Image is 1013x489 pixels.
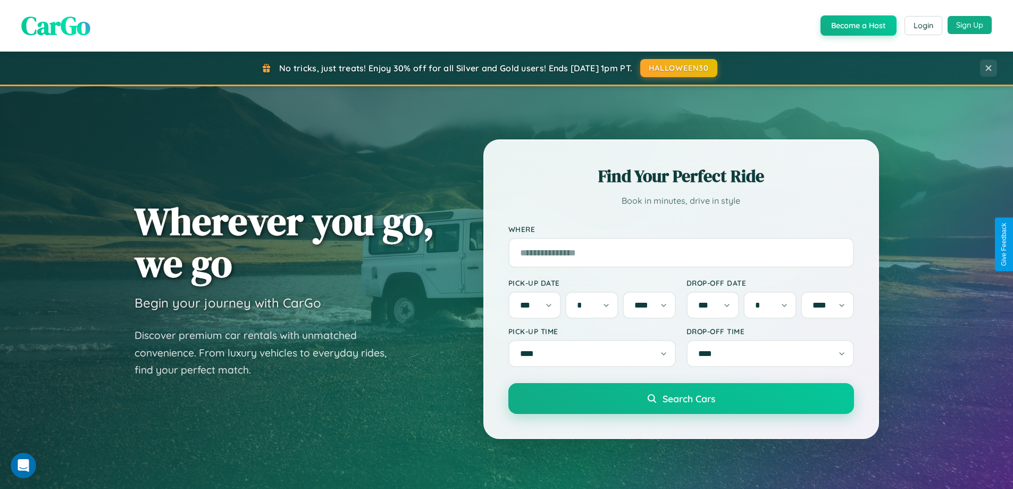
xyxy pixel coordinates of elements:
h3: Begin your journey with CarGo [135,295,321,311]
iframe: Intercom live chat [11,453,36,478]
p: Discover premium car rentals with unmatched convenience. From luxury vehicles to everyday rides, ... [135,327,400,379]
div: Give Feedback [1000,223,1008,266]
p: Book in minutes, drive in style [508,193,854,209]
span: No tricks, just treats! Enjoy 30% off for all Silver and Gold users! Ends [DATE] 1pm PT. [279,63,632,73]
label: Drop-off Time [687,327,854,336]
span: Search Cars [663,393,715,404]
button: HALLOWEEN30 [640,59,717,77]
label: Pick-up Date [508,278,676,287]
button: Login [905,16,942,35]
button: Search Cars [508,383,854,414]
h1: Wherever you go, we go [135,200,434,284]
label: Pick-up Time [508,327,676,336]
label: Where [508,225,854,234]
span: CarGo [21,8,90,43]
button: Become a Host [821,15,897,36]
button: Sign Up [948,16,992,34]
label: Drop-off Date [687,278,854,287]
h2: Find Your Perfect Ride [508,164,854,188]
